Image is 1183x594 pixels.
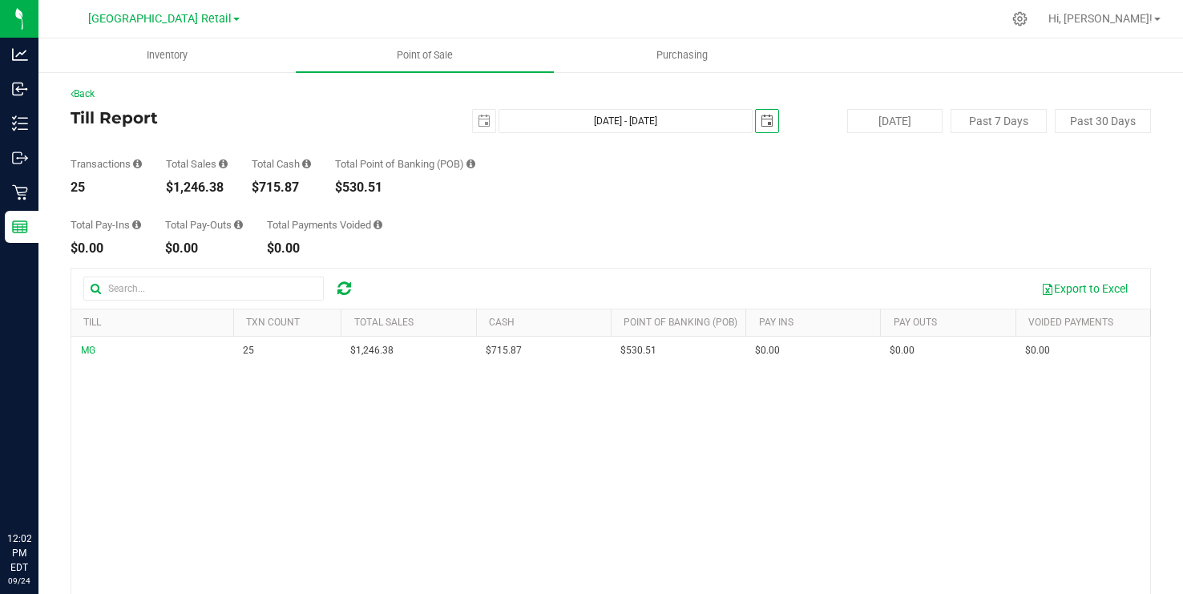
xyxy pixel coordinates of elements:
[246,317,300,328] a: TXN Count
[1055,109,1151,133] button: Past 30 Days
[354,317,414,328] a: Total Sales
[132,220,141,230] i: Sum of all cash pay-ins added to tills within the date range.
[296,38,553,72] a: Point of Sale
[133,159,142,169] i: Count of all successful payment transactions, possibly including voids, refunds, and cash-back fr...
[83,317,101,328] a: Till
[165,220,243,230] div: Total Pay-Outs
[125,48,209,63] span: Inventory
[554,38,811,72] a: Purchasing
[166,159,228,169] div: Total Sales
[267,220,382,230] div: Total Payments Voided
[267,242,382,255] div: $0.00
[165,242,243,255] div: $0.00
[489,317,515,328] a: Cash
[894,317,937,328] a: Pay Outs
[624,317,737,328] a: Point of Banking (POB)
[373,220,382,230] i: Sum of all voided payment transaction amounts (excluding tips and transaction fees) within the da...
[71,181,142,194] div: 25
[620,343,656,358] span: $530.51
[951,109,1047,133] button: Past 7 Days
[756,110,778,132] span: select
[234,220,243,230] i: Sum of all cash pay-outs removed from tills within the date range.
[335,181,475,194] div: $530.51
[81,345,95,356] span: MG
[7,531,31,575] p: 12:02 PM EDT
[12,184,28,200] inline-svg: Retail
[375,48,474,63] span: Point of Sale
[1025,343,1050,358] span: $0.00
[71,242,141,255] div: $0.00
[71,109,430,127] h4: Till Report
[302,159,311,169] i: Sum of all successful, non-voided cash payment transaction amounts (excluding tips and transactio...
[12,115,28,131] inline-svg: Inventory
[335,159,475,169] div: Total Point of Banking (POB)
[466,159,475,169] i: Sum of the successful, non-voided point-of-banking payment transaction amounts, both via payment ...
[7,575,31,587] p: 09/24
[12,46,28,63] inline-svg: Analytics
[252,181,311,194] div: $715.87
[71,220,141,230] div: Total Pay-Ins
[759,317,793,328] a: Pay Ins
[12,150,28,166] inline-svg: Outbound
[1031,275,1138,302] button: Export to Excel
[243,343,254,358] span: 25
[47,463,67,483] iframe: Resource center unread badge
[890,343,915,358] span: $0.00
[350,343,394,358] span: $1,246.38
[38,38,296,72] a: Inventory
[83,277,324,301] input: Search...
[166,181,228,194] div: $1,246.38
[847,109,943,133] button: [DATE]
[486,343,522,358] span: $715.87
[1028,317,1113,328] a: Voided Payments
[252,159,311,169] div: Total Cash
[71,159,142,169] div: Transactions
[473,110,495,132] span: select
[755,343,780,358] span: $0.00
[1048,12,1153,25] span: Hi, [PERSON_NAME]!
[635,48,729,63] span: Purchasing
[1010,11,1030,26] div: Manage settings
[219,159,228,169] i: Sum of all successful, non-voided payment transaction amounts (excluding tips and transaction fee...
[16,466,64,514] iframe: Resource center
[12,219,28,235] inline-svg: Reports
[71,88,95,99] a: Back
[12,81,28,97] inline-svg: Inbound
[88,12,232,26] span: [GEOGRAPHIC_DATA] Retail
